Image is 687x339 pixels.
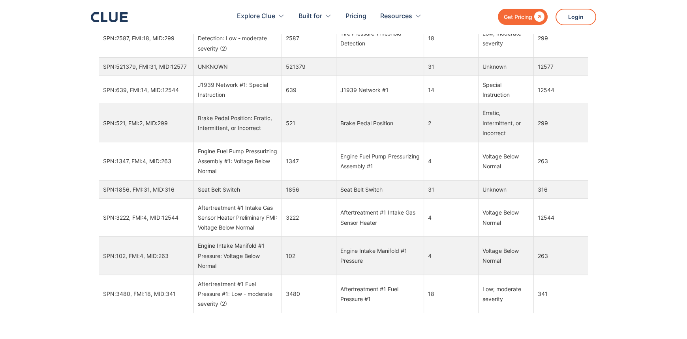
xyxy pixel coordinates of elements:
[198,80,277,100] div: J1939 Network #1: Special Instruction
[298,4,332,29] div: Built for
[533,104,588,142] td: 299
[424,180,479,198] td: 31
[282,275,336,313] td: 3480
[533,275,588,313] td: 341
[532,12,544,22] div: 
[498,9,548,25] a: Get Pricing
[340,151,420,171] div: Engine Fuel Pump Pressurizing Assembly #1
[340,246,420,266] div: Engine Intake Manifold #1 Pressure
[482,151,529,171] div: Voltage Below Normal
[533,198,588,237] td: 12544
[479,57,534,75] td: Unknown
[482,207,529,227] div: Voltage Below Normal
[298,4,322,29] div: Built for
[99,198,194,237] td: SPN:3222, FMI:4, MID:12544
[482,80,529,100] div: Special Instruction
[282,237,336,275] td: 102
[99,75,194,104] td: SPN:639, FMI:14, MID:12544
[424,275,479,313] td: 18
[424,104,479,142] td: 2
[198,23,277,53] div: Tire Pressure Threshold Detection: Low - moderate severity (2)
[504,12,532,22] div: Get Pricing
[198,203,277,233] div: Aftertreatment #1 Intake Gas Sensor Heater Preliminary FMI: Voltage Below Normal
[99,104,194,142] td: SPN:521, FMI:2, MID:299
[340,28,420,48] div: Tire Pressure Threshold Detection
[482,28,529,48] div: Low; moderate severity
[424,142,479,180] td: 4
[380,4,422,29] div: Resources
[533,19,588,58] td: 299
[424,57,479,75] td: 31
[380,4,412,29] div: Resources
[99,19,194,58] td: SPN:2587, FMI:18, MID:299
[556,9,596,25] a: Login
[198,241,277,271] div: Engine Intake Manifold #1 Pressure: Voltage Below Normal
[533,237,588,275] td: 263
[533,75,588,104] td: 12544
[533,180,588,198] td: 316
[533,142,588,180] td: 263
[282,142,336,180] td: 1347
[336,75,424,104] td: J1939 Network #1
[479,180,534,198] td: Unknown
[237,4,275,29] div: Explore Clue
[340,118,420,128] div: Brake Pedal Position
[198,279,277,309] div: Aftertreatment #1 Fuel Pressure #1: Low - moderate severity (2)
[424,75,479,104] td: 14
[99,142,194,180] td: SPN:1347, FMI:4, MID:263
[99,275,194,313] td: SPN:3480, FMI:18, MID:341
[282,104,336,142] td: 521
[99,237,194,275] td: SPN:102, FMI:4, MID:263
[194,180,282,198] td: Seat Belt Switch
[340,284,420,304] div: Aftertreatment #1 Fuel Pressure #1
[198,113,277,133] div: Brake Pedal Position: Erratic, Intermittent, or Incorrect
[424,237,479,275] td: 4
[282,180,336,198] td: 1856
[237,4,285,29] div: Explore Clue
[194,57,282,75] td: UNKNOWN
[424,198,479,237] td: 4
[336,180,424,198] td: Seat Belt Switch
[282,19,336,58] td: 2587
[482,108,529,138] div: Erratic, Intermittent, or Incorrect
[99,180,194,198] td: SPN:1856, FMI:31, MID:316
[282,198,336,237] td: 3222
[282,57,336,75] td: 521379
[533,57,588,75] td: 12577
[345,4,366,29] a: Pricing
[103,62,190,72] div: SPN:521379, FMI:31, MID:12577
[282,75,336,104] td: 639
[424,19,479,58] td: 18
[482,246,529,266] div: Voltage Below Normal
[482,284,529,304] div: Low; moderate severity
[198,146,277,176] div: Engine Fuel Pump Pressurizing Assembly #1: Voltage Below Normal
[340,207,420,227] div: Aftertreatment #1 Intake Gas Sensor Heater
